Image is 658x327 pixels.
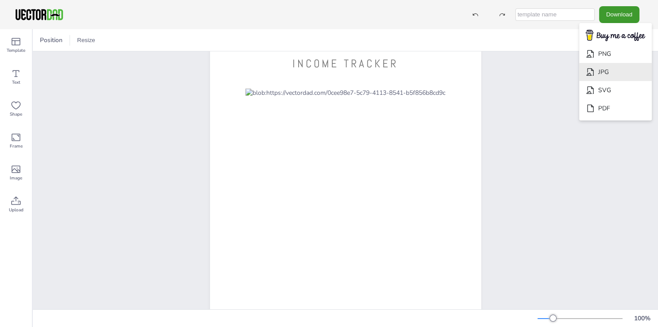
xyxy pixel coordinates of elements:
img: VectorDad-1.png [14,8,64,21]
button: Download [599,6,639,23]
span: Position [38,36,64,44]
ul: Download [579,23,652,121]
li: SVG [579,81,652,99]
span: Frame [10,143,23,150]
div: 100 % [631,314,653,323]
span: Template [7,47,25,54]
li: PDF [579,99,652,117]
button: Resize [74,33,99,47]
span: Image [10,175,22,182]
li: JPG [579,63,652,81]
span: Shape [10,111,22,118]
input: template name [515,8,595,21]
li: PNG [579,45,652,63]
span: Upload [9,206,23,214]
span: Text [12,79,20,86]
span: INCOME TRACKER [292,57,399,70]
img: buymecoffee.png [580,27,651,44]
